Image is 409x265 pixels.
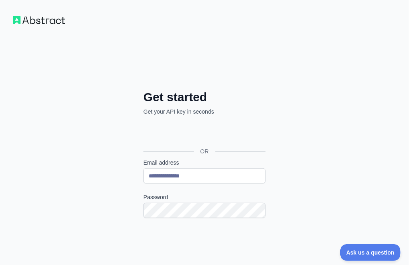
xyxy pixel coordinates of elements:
[139,124,268,142] iframe: “使用 Google 账号登录”按钮
[143,159,266,167] label: Email address
[143,108,266,116] p: Get your API key in seconds
[13,16,65,24] img: Workflow
[143,228,266,259] iframe: reCAPTCHA
[194,147,215,155] span: OR
[340,244,401,261] iframe: Toggle Customer Support
[143,193,266,201] label: Password
[143,90,266,104] h2: Get started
